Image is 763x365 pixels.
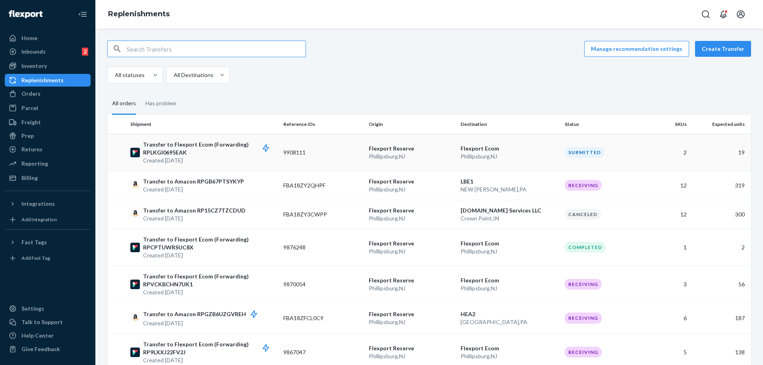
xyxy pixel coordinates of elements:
[280,266,366,303] td: 9870054
[369,207,454,214] p: Flexport Reserve
[647,303,690,334] td: 6
[461,214,558,222] p: Crown Point , IN
[21,174,38,182] div: Billing
[143,156,277,164] p: Created [DATE]
[5,116,91,129] a: Freight
[647,171,690,200] td: 12
[5,213,91,226] a: Add Integration
[5,316,91,328] a: Talk to Support
[690,303,751,334] td: 187
[143,340,277,356] p: Transfer to Flexport Ecom (Forwarding) RP9LXXJ22FV2J
[21,345,60,353] div: Give Feedback
[21,48,46,56] div: Inbounds
[5,87,91,100] a: Orders
[690,200,751,229] td: 300
[280,229,366,266] td: 9876248
[21,104,38,112] div: Parcel
[280,134,366,171] td: 9908111
[21,145,43,153] div: Returns
[461,207,558,214] p: [DOMAIN_NAME] Services LLC
[690,115,751,134] th: Expected units
[145,93,176,114] div: Has problem
[647,200,690,229] td: 12
[112,93,136,115] div: All orders
[565,242,606,253] div: Completed
[127,41,306,57] input: Search Transfers
[461,276,558,284] p: Flexport Ecom
[695,41,751,57] button: Create Transfer
[369,276,454,284] p: Flexport Reserve
[280,171,366,200] td: FBA18ZY2QHPF
[461,318,558,326] p: [GEOGRAPHIC_DATA] , PA
[9,10,43,18] img: Flexport logo
[5,236,91,249] button: Fast Tags
[114,71,115,79] input: All statuses
[174,71,213,79] div: All Destinations
[698,6,714,22] button: Open Search Box
[457,115,562,134] th: Destination
[143,272,277,288] p: Transfer to Flexport Ecom (Forwarding) RPVCKBCHN7UK1
[280,115,366,134] th: Reference IDs
[461,239,558,247] p: Flexport Ecom
[21,255,50,261] div: Add Fast Tag
[369,145,454,153] p: Flexport Reserve
[369,214,454,222] p: Phillipsburg , NJ
[127,115,280,134] th: Shipment
[21,332,54,340] div: Help Center
[733,6,749,22] button: Open account menu
[21,76,64,84] div: Replenishments
[461,352,558,360] p: Phillipsburg , NJ
[143,319,265,327] p: Created [DATE]
[115,71,145,79] div: All statuses
[21,118,41,126] div: Freight
[21,90,41,98] div: Orders
[565,279,602,290] div: Receiving
[5,129,91,142] a: Prep
[143,141,277,156] p: Transfer to Flexport Ecom (Forwarding) RPLKGI0695EAK
[143,288,277,296] p: Created [DATE]
[584,41,689,57] button: Manage recommendation settings
[5,343,91,355] button: Give Feedback
[173,71,174,79] input: All Destinations
[21,34,37,42] div: Home
[690,229,751,266] td: 2
[143,214,246,222] p: Created [DATE]
[280,303,366,334] td: FBA18ZFCL0C9
[647,115,690,134] th: SKUs
[461,178,558,185] p: LBE1
[369,284,454,292] p: Phillipsburg , NJ
[647,229,690,266] td: 1
[21,238,47,246] div: Fast Tags
[5,143,91,156] a: Returns
[143,251,277,259] p: Created [DATE]
[565,347,602,357] div: Receiving
[369,318,454,326] p: Phillipsburg , NJ
[647,134,690,171] td: 2
[461,247,558,255] p: Phillipsburg , NJ
[461,153,558,160] p: Phillipsburg , NJ
[21,318,63,326] div: Talk to Support
[102,3,176,26] ol: breadcrumbs
[5,45,91,58] a: Inbounds2
[369,178,454,185] p: Flexport Reserve
[143,309,265,319] p: Transfer to Amazon RPGZB6UZGVREH
[108,10,170,18] a: Replenishments
[5,302,91,315] a: Settings
[369,185,454,193] p: Phillipsburg , NJ
[369,352,454,360] p: Phillipsburg , NJ
[280,200,366,229] td: FBA18ZY3CWPP
[143,185,244,193] p: Created [DATE]
[461,145,558,153] p: Flexport Ecom
[565,209,601,220] div: Canceled
[5,32,91,44] a: Home
[143,178,244,185] p: Transfer to Amazon RPGB67PTSYKYP
[715,6,731,22] button: Open notifications
[565,180,602,191] div: Receiving
[562,115,647,134] th: Status
[75,6,91,22] button: Close Navigation
[565,147,604,158] div: Submitted
[647,266,690,303] td: 3
[461,185,558,193] p: NEW [PERSON_NAME] , PA
[369,344,454,352] p: Flexport Reserve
